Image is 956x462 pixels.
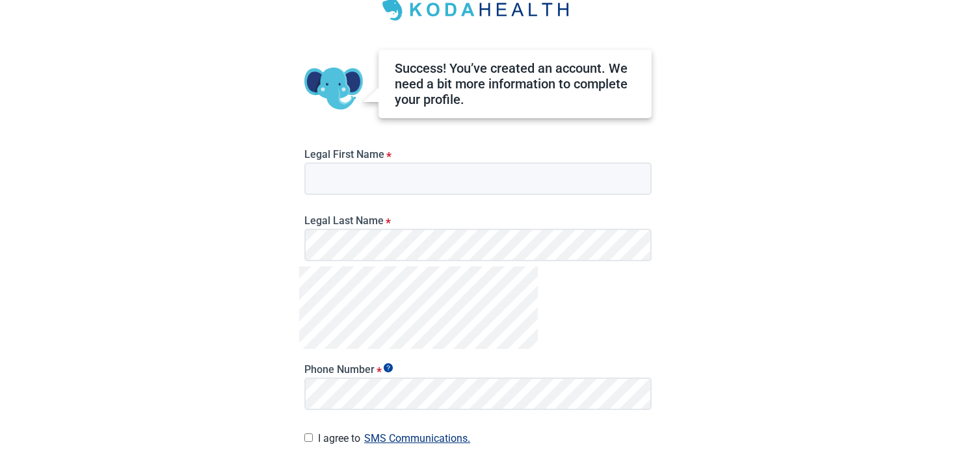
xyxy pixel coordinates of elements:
[304,214,652,227] label: Legal Last Name
[360,430,474,447] button: I agree to
[304,60,363,118] img: Koda Elephant
[318,430,652,447] label: I agree to
[384,363,393,372] span: Show tooltip
[395,60,635,107] div: Success! You’ve created an account. We need a bit more information to complete your profile.
[304,148,652,160] label: Legal First Name
[304,363,652,376] label: Phone Number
